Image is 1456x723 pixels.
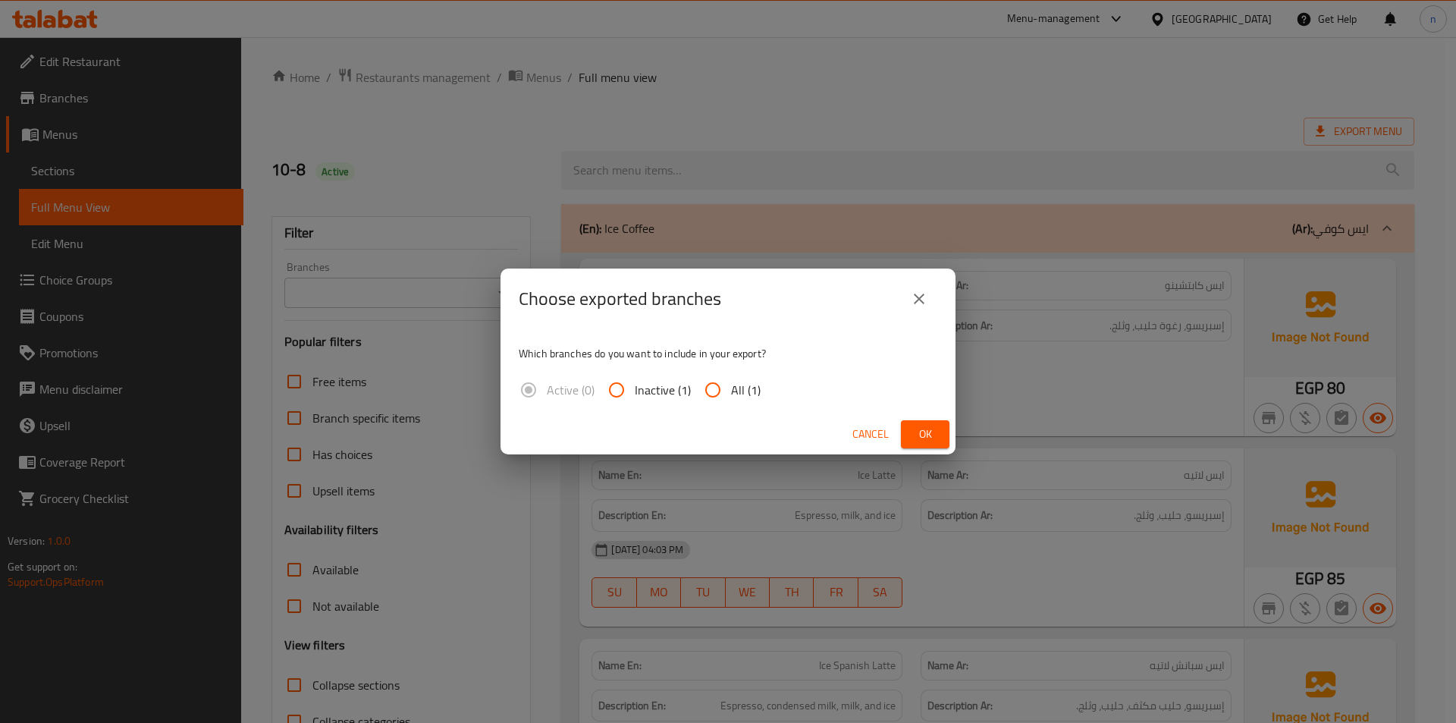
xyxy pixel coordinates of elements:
p: Which branches do you want to include in your export? [519,346,937,361]
span: Cancel [852,425,889,444]
span: Active (0) [547,381,595,399]
span: All (1) [731,381,761,399]
span: Ok [913,425,937,444]
button: close [901,281,937,317]
button: Cancel [846,420,895,448]
h2: Choose exported branches [519,287,721,311]
button: Ok [901,420,949,448]
span: Inactive (1) [635,381,691,399]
